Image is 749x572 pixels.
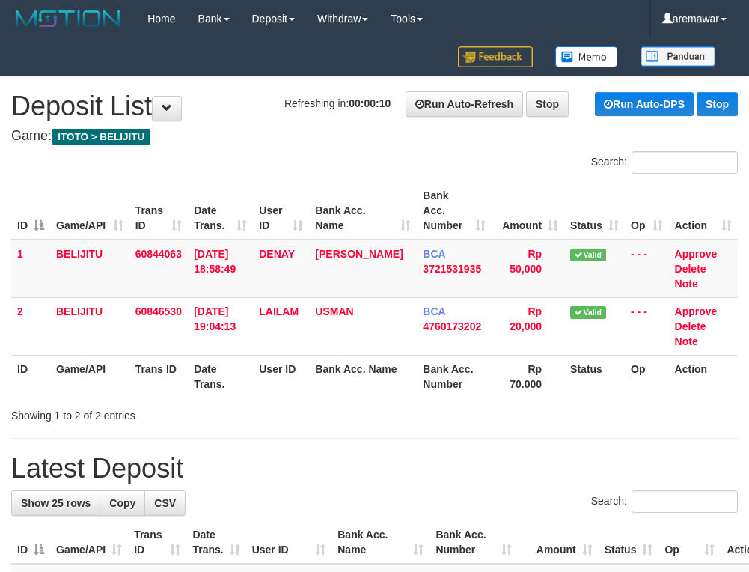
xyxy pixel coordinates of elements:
span: BCA [423,248,445,260]
a: Run Auto-DPS [595,92,694,116]
span: [DATE] 19:04:13 [194,305,236,332]
img: panduan.png [641,46,715,67]
a: CSV [144,490,186,516]
a: Note [675,278,698,290]
th: Op: activate to sort column ascending [625,182,669,240]
a: Approve [675,248,718,260]
label: Search: [591,490,738,513]
a: Approve [675,305,718,317]
span: Copy 4760173202 to clipboard [423,320,481,332]
span: LAILAM [259,305,299,317]
span: BCA [423,305,445,317]
th: Bank Acc. Number: activate to sort column ascending [417,182,492,240]
span: Valid transaction [570,249,606,261]
a: USMAN [315,305,353,317]
th: ID: activate to sort column descending [11,521,50,564]
span: Valid transaction [570,306,606,319]
span: ITOTO > BELIJITU [52,129,150,145]
span: Rp 50,000 [510,248,542,275]
th: Trans ID [129,355,189,398]
th: Amount: activate to sort column ascending [492,182,564,240]
td: 2 [11,297,50,355]
img: MOTION_logo.png [11,7,125,30]
th: Game/API [50,355,129,398]
span: Refreshing in: [284,97,391,109]
td: BELIJITU [50,297,129,355]
th: ID [11,355,50,398]
th: Bank Acc. Name: activate to sort column ascending [331,521,429,564]
th: Bank Acc. Number: activate to sort column ascending [429,521,517,564]
span: 60844063 [135,248,182,260]
th: User ID [253,355,309,398]
th: User ID: activate to sort column ascending [246,521,332,564]
span: Copy 3721531935 to clipboard [423,263,481,275]
a: Note [675,335,698,347]
span: CSV [154,497,176,509]
th: Trans ID: activate to sort column ascending [129,182,189,240]
img: Button%20Memo.svg [555,46,618,67]
th: Action [669,355,738,398]
td: 1 [11,240,50,298]
h1: Latest Deposit [11,454,738,484]
span: Copy [109,497,135,509]
input: Search: [632,490,738,513]
th: Op [625,355,669,398]
th: User ID: activate to sort column ascending [253,182,309,240]
th: Op: activate to sort column ascending [658,521,721,564]
span: 60846530 [135,305,182,317]
a: Stop [526,91,569,117]
th: Status: activate to sort column ascending [564,182,625,240]
td: - - - [625,297,669,355]
input: Search: [632,151,738,174]
a: Delete [675,320,706,332]
th: Bank Acc. Name [309,355,417,398]
img: Feedback.jpg [458,46,533,67]
span: [DATE] 18:58:49 [194,248,236,275]
th: ID: activate to sort column descending [11,182,50,240]
label: Search: [591,151,738,174]
th: Game/API: activate to sort column ascending [50,182,129,240]
th: Trans ID: activate to sort column ascending [128,521,186,564]
th: Rp 70.000 [492,355,564,398]
th: Amount: activate to sort column ascending [518,521,599,564]
th: Date Trans.: activate to sort column ascending [186,521,245,564]
th: Game/API: activate to sort column ascending [50,521,128,564]
th: Status [564,355,625,398]
th: Date Trans. [188,355,253,398]
strong: 00:00:10 [349,97,391,109]
div: Showing 1 to 2 of 2 entries [11,402,301,423]
a: Run Auto-Refresh [406,91,523,117]
th: Bank Acc. Name: activate to sort column ascending [309,182,417,240]
span: DENAY [259,248,295,260]
h4: Game: [11,129,738,144]
th: Status: activate to sort column ascending [599,521,659,564]
a: Copy [100,490,145,516]
span: Rp 20,000 [510,305,542,332]
th: Date Trans.: activate to sort column ascending [188,182,253,240]
th: Action: activate to sort column ascending [669,182,738,240]
span: Show 25 rows [21,497,91,509]
a: Stop [697,92,738,116]
a: [PERSON_NAME] [315,248,403,260]
td: BELIJITU [50,240,129,298]
a: Delete [675,263,706,275]
td: - - - [625,240,669,298]
th: Bank Acc. Number [417,355,492,398]
h1: Deposit List [11,91,738,121]
a: Show 25 rows [11,490,100,516]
